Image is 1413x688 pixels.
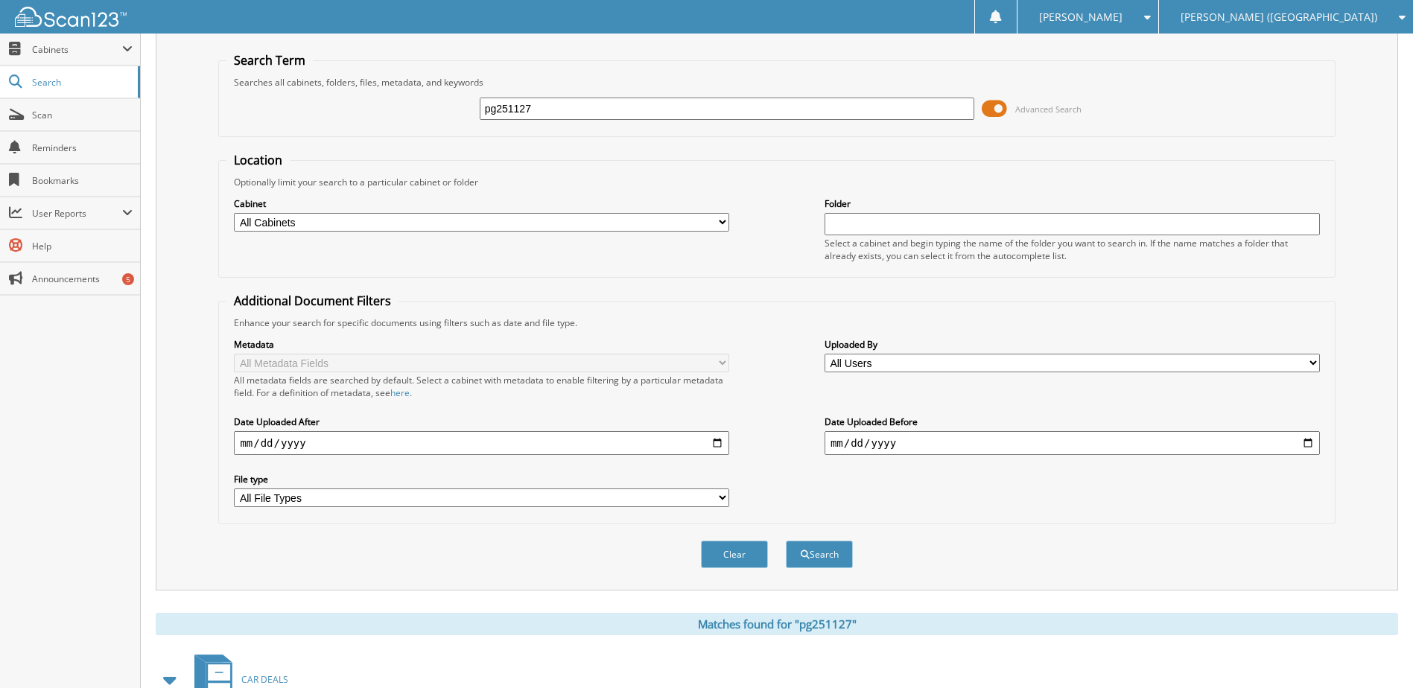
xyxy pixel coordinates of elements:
[226,176,1327,188] div: Optionally limit your search to a particular cabinet or folder
[701,541,768,568] button: Clear
[234,197,729,210] label: Cabinet
[234,415,729,428] label: Date Uploaded After
[390,386,410,399] a: here
[1015,103,1082,115] span: Advanced Search
[226,293,399,309] legend: Additional Document Filters
[32,207,122,220] span: User Reports
[825,237,1320,262] div: Select a cabinet and begin typing the name of the folder you want to search in. If the name match...
[825,431,1320,455] input: end
[825,197,1320,210] label: Folder
[32,109,133,121] span: Scan
[122,273,134,285] div: 5
[234,374,729,399] div: All metadata fields are searched by default. Select a cabinet with metadata to enable filtering b...
[32,43,122,56] span: Cabinets
[234,338,729,351] label: Metadata
[825,338,1320,351] label: Uploaded By
[1039,13,1123,22] span: [PERSON_NAME]
[15,7,127,27] img: scan123-logo-white.svg
[32,141,133,154] span: Reminders
[32,240,133,252] span: Help
[786,541,853,568] button: Search
[1339,617,1413,688] iframe: Chat Widget
[226,316,1327,329] div: Enhance your search for specific documents using filters such as date and file type.
[234,473,729,485] label: File type
[32,76,130,89] span: Search
[32,174,133,187] span: Bookmarks
[226,76,1327,89] div: Searches all cabinets, folders, files, metadata, and keywords
[32,273,133,285] span: Announcements
[241,673,288,686] span: CAR DEALS
[234,431,729,455] input: start
[226,152,290,168] legend: Location
[1181,13,1377,22] span: [PERSON_NAME] ([GEOGRAPHIC_DATA])
[825,415,1320,428] label: Date Uploaded Before
[156,613,1398,635] div: Matches found for "pg251127"
[226,52,313,69] legend: Search Term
